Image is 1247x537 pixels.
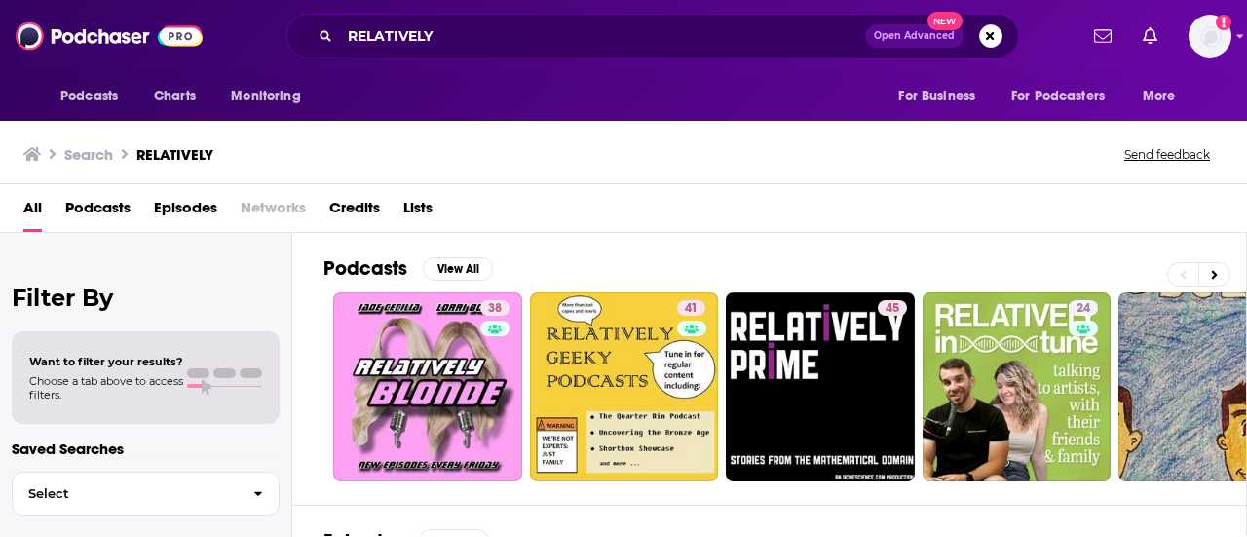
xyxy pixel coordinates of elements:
button: open menu [47,78,143,115]
a: 41 [530,292,719,481]
span: Charts [154,83,196,110]
button: Send feedback [1118,146,1216,163]
a: Podcasts [65,192,131,232]
span: 45 [886,299,899,319]
svg: Add a profile image [1216,15,1231,30]
span: 24 [1077,299,1090,319]
a: 38 [333,292,522,481]
button: open menu [217,78,325,115]
span: 38 [488,299,502,319]
button: open menu [885,78,1000,115]
span: Want to filter your results? [29,355,183,368]
a: Lists [403,192,433,232]
button: Select [12,472,280,516]
h3: Search [64,145,113,164]
img: Podchaser - Follow, Share and Rate Podcasts [16,18,203,55]
a: 24 [923,292,1112,481]
button: View All [423,257,493,281]
a: All [23,192,42,232]
span: New [927,12,963,30]
a: Show notifications dropdown [1086,19,1119,53]
a: Credits [329,192,380,232]
a: PodcastsView All [323,256,493,281]
p: Saved Searches [12,440,280,458]
button: open menu [1129,78,1200,115]
span: Select [13,487,238,500]
span: For Business [898,83,975,110]
a: Charts [141,78,208,115]
span: Networks [241,192,306,232]
button: Show profile menu [1189,15,1231,58]
button: open menu [999,78,1133,115]
h3: RELATIVELY [136,145,213,164]
span: For Podcasters [1011,83,1105,110]
span: Monitoring [231,83,300,110]
a: 38 [480,300,510,316]
span: Podcasts [60,83,118,110]
span: Open Advanced [874,31,955,41]
span: Logged in as HCCPublicity [1189,15,1231,58]
a: Episodes [154,192,217,232]
a: 45 [726,292,915,481]
a: 24 [1069,300,1098,316]
span: 41 [685,299,698,319]
button: Open AdvancedNew [865,24,964,48]
a: 45 [878,300,907,316]
h2: Podcasts [323,256,407,281]
span: Choose a tab above to access filters. [29,374,183,402]
input: Search podcasts, credits, & more... [340,20,865,52]
div: Search podcasts, credits, & more... [286,14,1019,58]
a: Show notifications dropdown [1135,19,1165,53]
a: 41 [677,300,705,316]
span: More [1143,83,1176,110]
img: User Profile [1189,15,1231,58]
h2: Filter By [12,284,280,312]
